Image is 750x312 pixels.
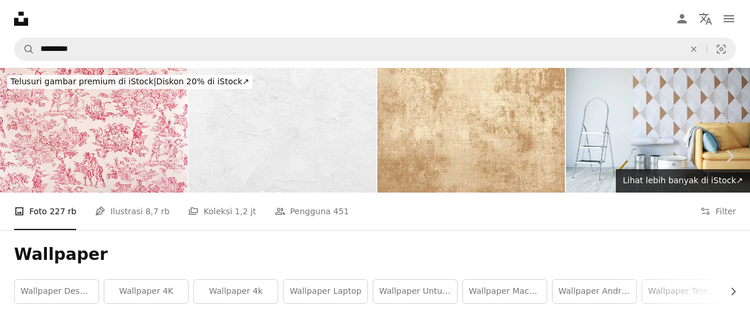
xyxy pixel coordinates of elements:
[709,100,750,212] a: Berikutnya
[15,38,35,60] button: Pencarian di Unsplash
[188,193,255,230] a: Koleksi 1,2 jt
[14,244,736,265] h1: Wallpaper
[15,280,98,303] a: wallpaper desktop
[194,280,278,303] a: Wallpaper 4k
[670,7,694,30] a: Masuk/Daftar
[463,280,547,303] a: Wallpaper MacBook
[717,7,741,30] button: Menu
[623,176,743,185] span: Lihat lebih banyak di iStock ↗
[707,38,735,60] button: Pencarian visual
[333,205,349,218] span: 451
[642,280,726,303] a: wallpaper telepon
[377,68,565,193] img: Tekstur Latar Belakang Berwarna Emas
[11,77,156,86] span: Telusuri gambar premium di iStock |
[700,193,736,230] button: Filter
[189,68,376,193] img: White wall texture background, paper texture background
[694,7,717,30] button: Bahasa
[616,169,750,193] a: Lihat lebih banyak di iStock↗
[14,37,736,61] form: Temuka visual di seluruh situs
[145,205,169,218] span: 8,7 rb
[681,38,707,60] button: Hapus
[275,193,349,230] a: Pengguna 451
[95,193,169,230] a: Ilustrasi 8,7 rb
[7,75,253,89] div: Diskon 20% di iStock ↗
[284,280,367,303] a: wallpaper laptop
[235,205,256,218] span: 1,2 jt
[14,12,28,26] a: Beranda — Unsplash
[373,280,457,303] a: wallpaper untuk seluler
[722,280,736,303] button: gulir daftar ke kanan
[553,280,636,303] a: Wallpaper Android
[104,280,188,303] a: Wallpaper 4K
